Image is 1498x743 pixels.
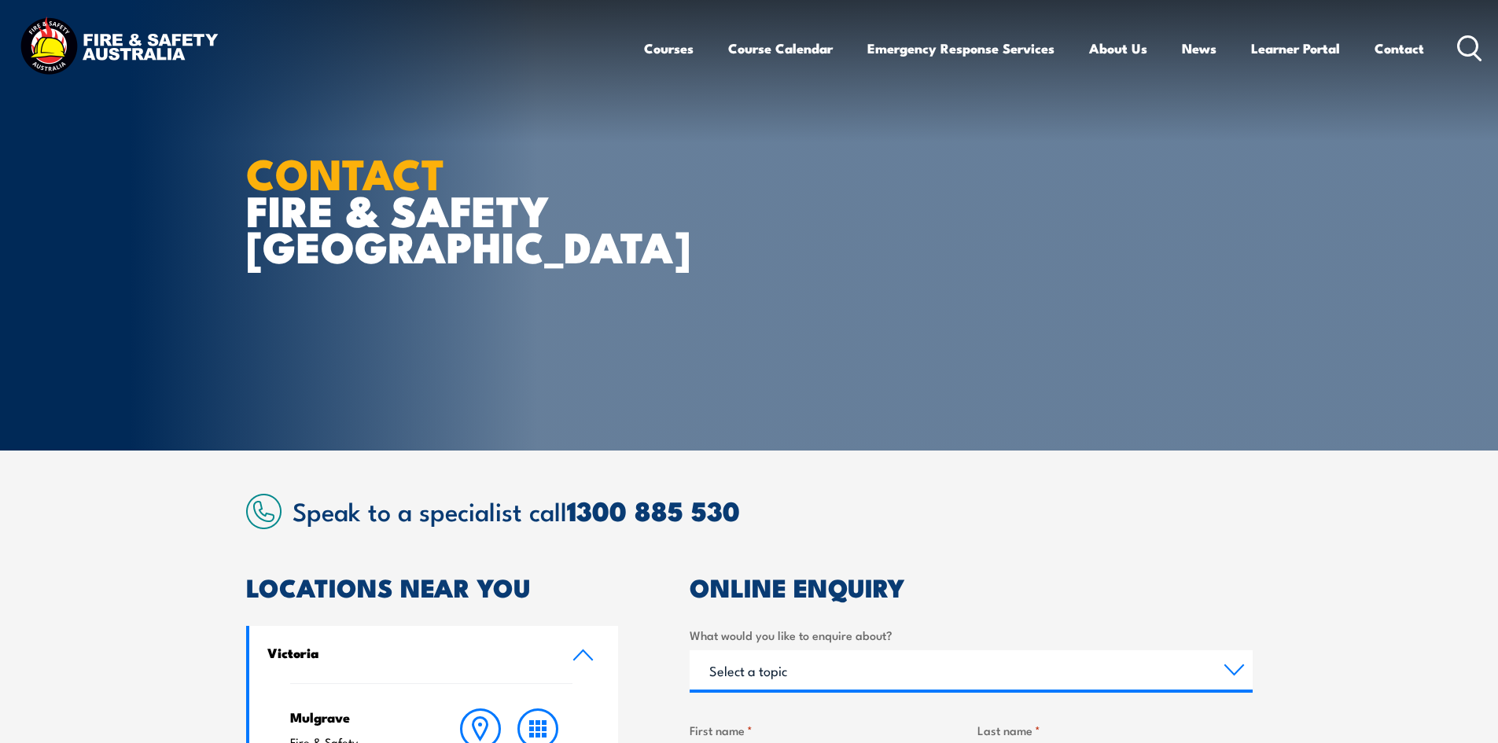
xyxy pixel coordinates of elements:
[567,489,740,531] a: 1300 885 530
[290,708,421,726] h4: Mulgrave
[867,28,1054,69] a: Emergency Response Services
[1375,28,1424,69] a: Contact
[246,576,619,598] h2: LOCATIONS NEAR YOU
[1089,28,1147,69] a: About Us
[293,496,1253,524] h2: Speak to a specialist call
[690,576,1253,598] h2: ONLINE ENQUIRY
[690,626,1253,644] label: What would you like to enquire about?
[728,28,833,69] a: Course Calendar
[249,626,619,683] a: Victoria
[1251,28,1340,69] a: Learner Portal
[690,721,965,739] label: First name
[267,644,549,661] h4: Victoria
[246,154,635,264] h1: FIRE & SAFETY [GEOGRAPHIC_DATA]
[644,28,694,69] a: Courses
[1182,28,1216,69] a: News
[246,139,445,204] strong: CONTACT
[977,721,1253,739] label: Last name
